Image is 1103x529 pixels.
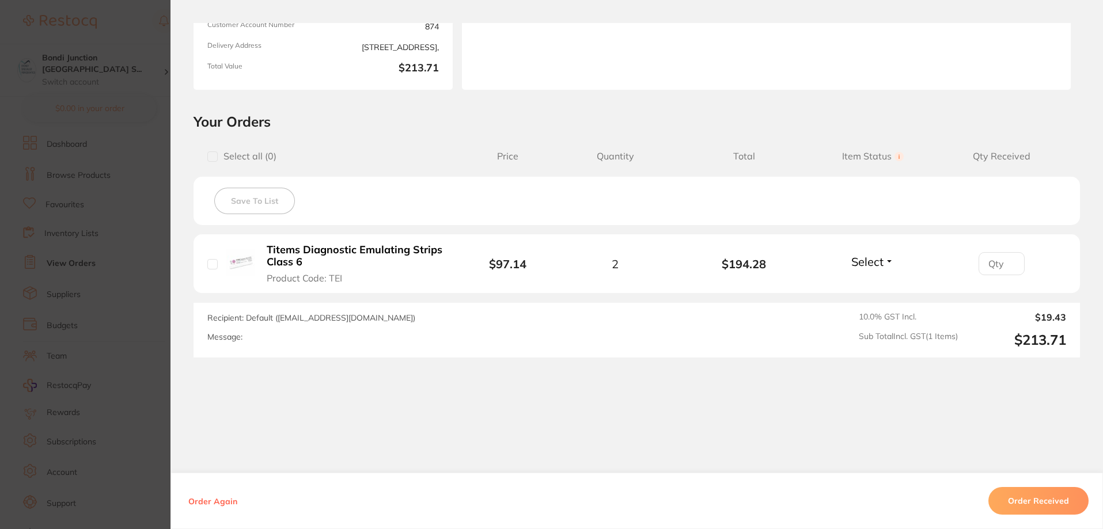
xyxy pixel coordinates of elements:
span: Customer Account Number [207,21,319,32]
button: Order Received [988,487,1089,515]
button: Save To List [214,188,295,214]
span: Recipient: Default ( [EMAIL_ADDRESS][DOMAIN_NAME] ) [207,313,415,323]
span: Select all ( 0 ) [218,151,276,162]
label: Message: [207,332,242,342]
b: $213.71 [328,62,439,76]
span: Item Status [809,151,938,162]
span: Product Code: TEI [267,273,342,283]
span: 10.0 % GST Incl. [859,312,958,322]
b: $97.14 [489,257,526,271]
span: 2 [612,257,619,271]
button: Order Again [185,496,241,506]
span: Select [851,254,884,269]
span: Qty Received [937,151,1066,162]
input: Qty [979,252,1025,275]
output: $213.71 [967,332,1066,348]
span: Quantity [551,151,680,162]
span: Total Value [207,62,319,76]
b: $194.28 [680,257,809,271]
img: Titems Diagnostic Emulating Strips Class 6 [226,249,255,277]
span: [STREET_ADDRESS], [328,41,439,53]
output: $19.43 [967,312,1066,322]
span: 874 [328,21,439,32]
span: Delivery Address [207,41,319,53]
h2: Your Orders [194,113,1080,130]
span: Price [465,151,551,162]
button: Titems Diagnostic Emulating Strips Class 6 Product Code: TEI [263,243,448,284]
span: Total [680,151,809,162]
b: Titems Diagnostic Emulating Strips Class 6 [267,244,445,268]
span: Sub Total Incl. GST ( 1 Items) [859,332,958,348]
button: Select [848,254,897,269]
